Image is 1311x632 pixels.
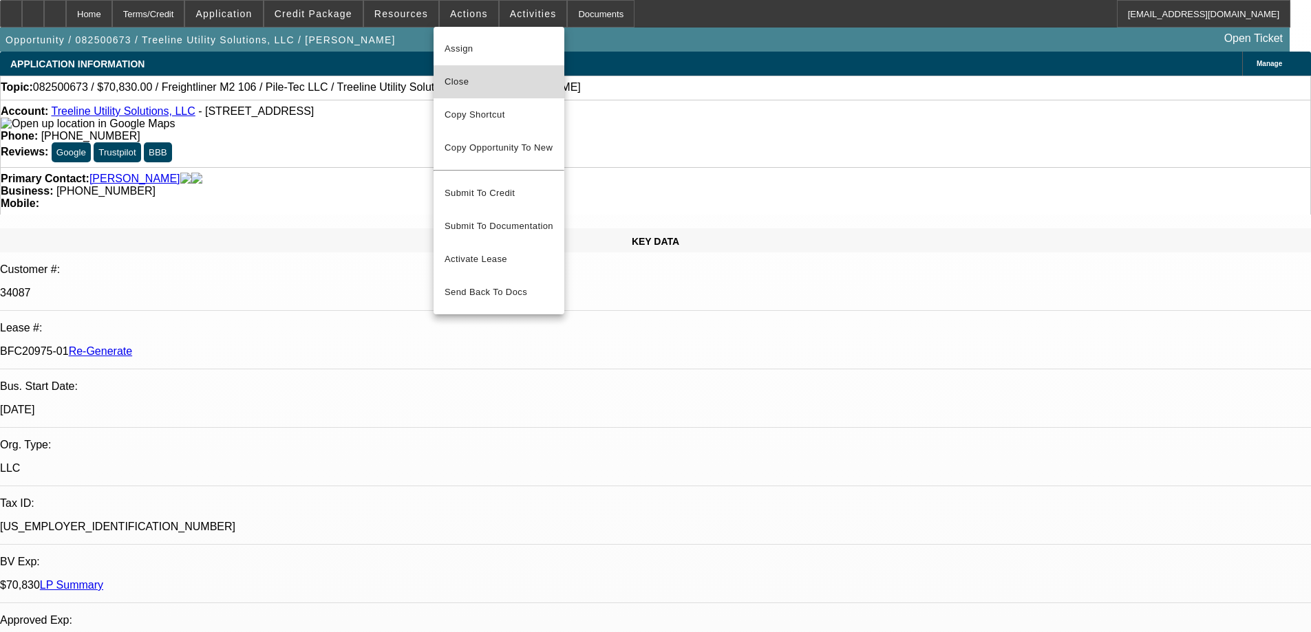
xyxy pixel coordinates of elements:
[445,74,553,90] span: Close
[445,142,553,153] span: Copy Opportunity To New
[445,218,553,235] span: Submit To Documentation
[445,41,553,57] span: Assign
[445,107,553,123] span: Copy Shortcut
[445,185,553,201] span: Submit To Credit
[445,284,553,301] span: Send Back To Docs
[445,251,553,268] span: Activate Lease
